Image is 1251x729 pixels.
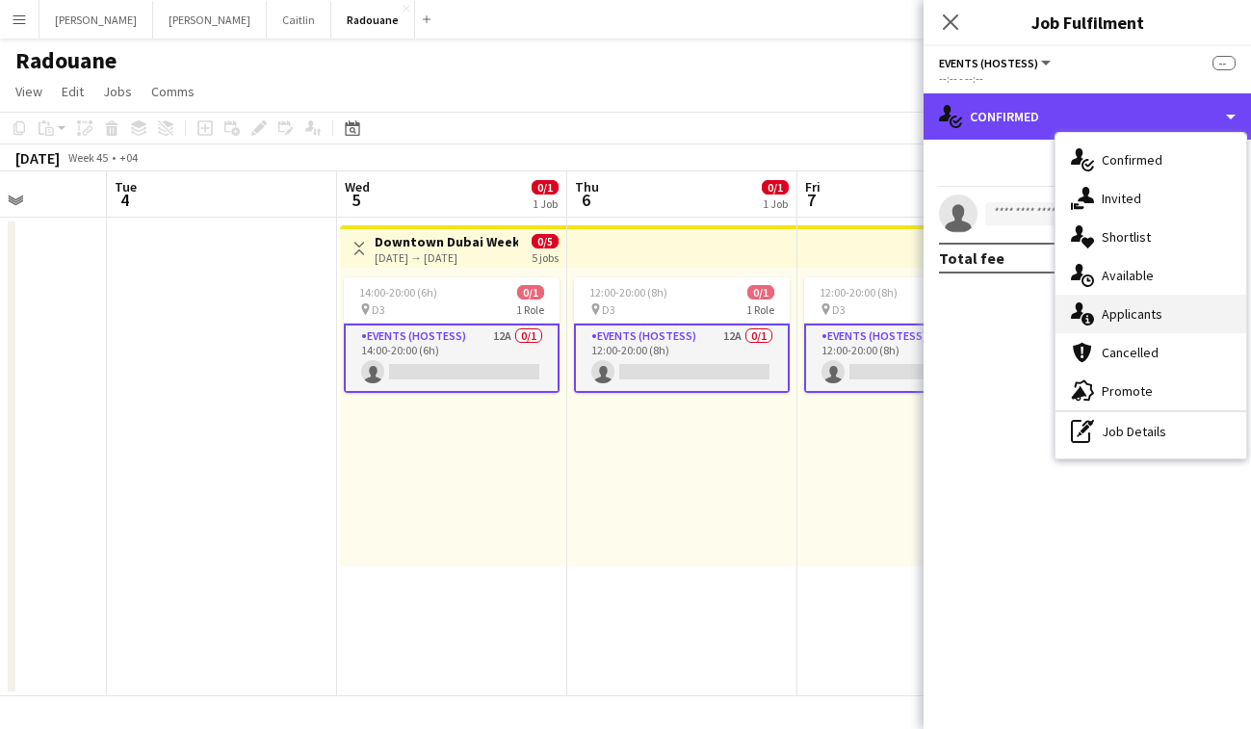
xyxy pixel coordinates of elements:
[115,178,137,195] span: Tue
[1102,267,1154,284] span: Available
[532,234,559,248] span: 0/5
[517,285,544,299] span: 0/1
[532,180,559,195] span: 0/1
[602,302,615,317] span: D3
[1212,56,1236,70] span: --
[331,1,415,39] button: Radouane
[746,302,774,317] span: 1 Role
[64,150,112,165] span: Week 45
[924,93,1251,140] div: Confirmed
[805,178,821,195] span: Fri
[533,196,558,211] div: 1 Job
[15,148,60,168] div: [DATE]
[802,189,821,211] span: 7
[1102,190,1141,207] span: Invited
[143,79,202,104] a: Comms
[1056,412,1246,451] div: Job Details
[804,324,1020,393] app-card-role: Events (Hostess)12A0/112:00-20:00 (8h)
[344,277,560,393] app-job-card: 14:00-20:00 (6h)0/1 D31 RoleEvents (Hostess)12A0/114:00-20:00 (6h)
[939,71,1236,86] div: --:-- - --:--
[574,324,790,393] app-card-role: Events (Hostess)12A0/112:00-20:00 (8h)
[359,285,437,299] span: 14:00-20:00 (6h)
[1102,344,1159,361] span: Cancelled
[532,248,559,265] div: 5 jobs
[375,250,518,265] div: [DATE] → [DATE]
[572,189,599,211] span: 6
[575,178,599,195] span: Thu
[372,302,385,317] span: D3
[375,233,518,250] h3: Downtown Dubai Week
[1102,382,1153,400] span: Promote
[267,1,331,39] button: Caitlin
[151,83,195,100] span: Comms
[589,285,667,299] span: 12:00-20:00 (8h)
[832,302,846,317] span: D3
[119,150,138,165] div: +04
[804,277,1020,393] app-job-card: 12:00-20:00 (8h)0/1 D31 RoleEvents (Hostess)12A0/112:00-20:00 (8h)
[345,178,370,195] span: Wed
[820,285,898,299] span: 12:00-20:00 (8h)
[763,196,788,211] div: 1 Job
[342,189,370,211] span: 5
[747,285,774,299] span: 0/1
[1102,151,1162,169] span: Confirmed
[924,10,1251,35] h3: Job Fulfilment
[939,56,1054,70] button: Events (Hostess)
[1102,228,1151,246] span: Shortlist
[62,83,84,100] span: Edit
[54,79,91,104] a: Edit
[1102,305,1162,323] span: Applicants
[344,324,560,393] app-card-role: Events (Hostess)12A0/114:00-20:00 (6h)
[95,79,140,104] a: Jobs
[574,277,790,393] app-job-card: 12:00-20:00 (8h)0/1 D31 RoleEvents (Hostess)12A0/112:00-20:00 (8h)
[762,180,789,195] span: 0/1
[8,79,50,104] a: View
[112,189,137,211] span: 4
[15,46,117,75] h1: Radouane
[153,1,267,39] button: [PERSON_NAME]
[939,248,1004,268] div: Total fee
[939,56,1038,70] span: Events (Hostess)
[103,83,132,100] span: Jobs
[516,302,544,317] span: 1 Role
[15,83,42,100] span: View
[39,1,153,39] button: [PERSON_NAME]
